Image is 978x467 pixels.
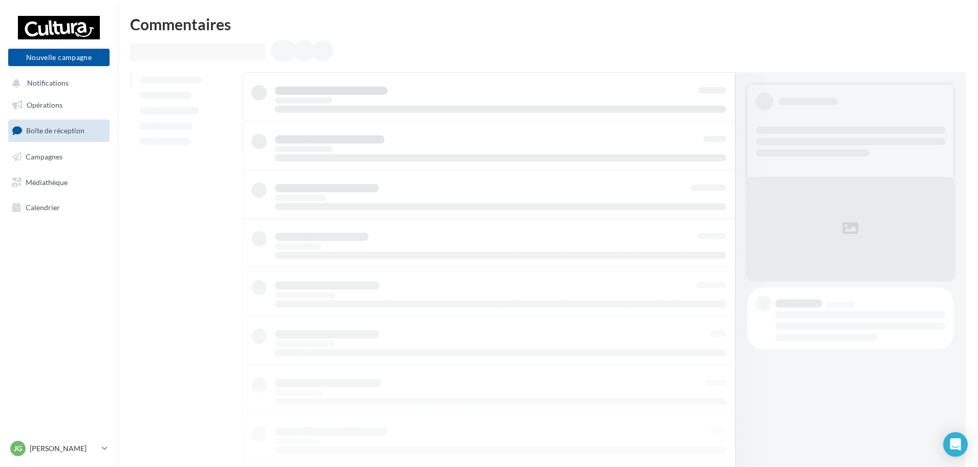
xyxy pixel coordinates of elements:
a: Calendrier [6,197,112,218]
a: Boîte de réception [6,119,112,141]
div: Commentaires [130,16,966,32]
div: Open Intercom Messenger [943,432,968,457]
span: Campagnes [26,152,62,161]
p: [PERSON_NAME] [30,443,98,454]
a: JG [PERSON_NAME] [8,439,110,458]
span: Médiathèque [26,177,68,186]
a: Médiathèque [6,172,112,193]
span: Boîte de réception [26,126,84,135]
span: Opérations [27,100,62,109]
button: Nouvelle campagne [8,49,110,66]
a: Campagnes [6,146,112,168]
span: Notifications [27,79,69,88]
span: JG [14,443,22,454]
a: Opérations [6,94,112,116]
span: Calendrier [26,203,60,212]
